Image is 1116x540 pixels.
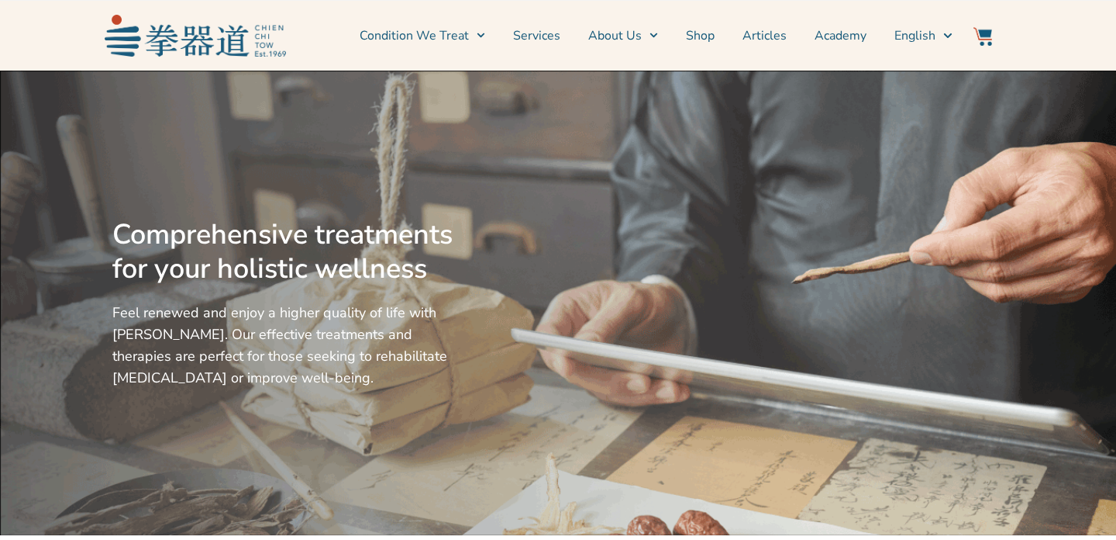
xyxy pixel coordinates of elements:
[742,16,787,55] a: Articles
[588,16,658,55] a: About Us
[513,16,560,55] a: Services
[112,218,460,286] h2: Comprehensive treatments for your holistic wellness
[894,16,952,55] a: English
[686,16,715,55] a: Shop
[815,16,866,55] a: Academy
[294,16,952,55] nav: Menu
[360,16,485,55] a: Condition We Treat
[973,27,992,46] img: Website Icon-03
[894,26,935,45] span: English
[112,302,460,389] p: Feel renewed and enjoy a higher quality of life with [PERSON_NAME]. Our effective treatments and ...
